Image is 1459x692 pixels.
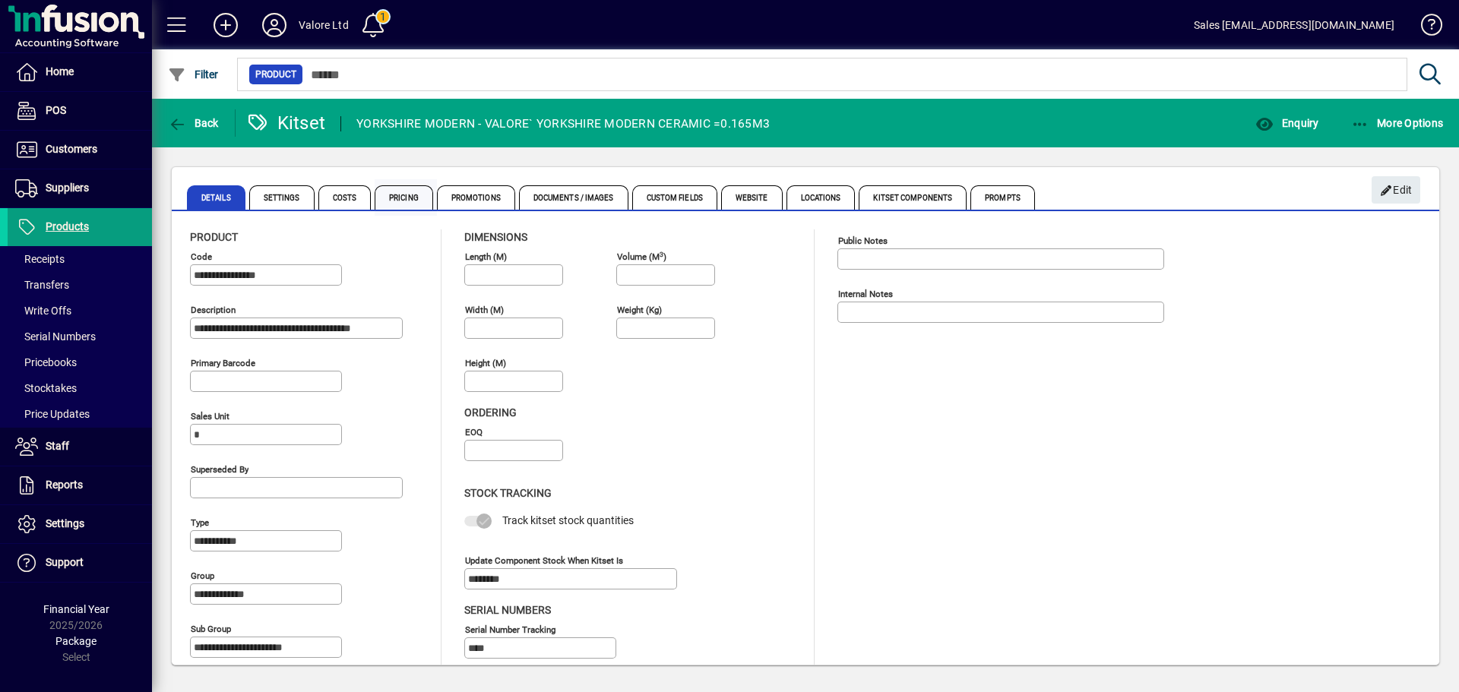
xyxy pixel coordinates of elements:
mat-label: Internal Notes [838,289,893,299]
mat-label: Volume (m ) [617,251,666,262]
span: Serial Numbers [15,330,96,343]
mat-label: Public Notes [838,235,888,246]
mat-label: Width (m) [465,305,504,315]
span: Website [721,185,783,210]
mat-label: Sales unit [191,411,229,422]
span: Settings [249,185,315,210]
a: POS [8,92,152,130]
a: Home [8,53,152,91]
mat-label: Sub group [191,624,231,634]
span: POS [46,104,66,116]
a: Serial Numbers [8,324,152,349]
a: Pricebooks [8,349,152,375]
button: Add [201,11,250,39]
span: Suppliers [46,182,89,194]
span: Back [168,117,219,129]
a: Transfers [8,272,152,298]
a: Price Updates [8,401,152,427]
a: Receipts [8,246,152,272]
mat-label: Group [191,570,214,581]
a: Support [8,544,152,582]
mat-label: EOQ [465,427,483,438]
span: Support [46,556,84,568]
a: Staff [8,428,152,466]
span: Details [187,185,245,210]
span: Serial Numbers [464,604,551,616]
span: Stock Tracking [464,487,552,499]
mat-label: Primary barcode [191,358,255,368]
mat-label: Type [191,517,209,528]
a: Write Offs [8,298,152,324]
span: Transfers [15,279,69,291]
div: Sales [EMAIL_ADDRESS][DOMAIN_NAME] [1194,13,1394,37]
a: Knowledge Base [1410,3,1440,52]
a: Settings [8,505,152,543]
a: Customers [8,131,152,169]
span: Reports [46,479,83,491]
span: Financial Year [43,603,109,615]
span: Dimensions [464,231,527,243]
mat-label: Height (m) [465,358,506,368]
a: Stocktakes [8,375,152,401]
span: Filter [168,68,219,81]
span: Receipts [15,253,65,265]
mat-label: Code [191,251,212,262]
span: Package [55,635,97,647]
span: Kitset Components [859,185,967,210]
button: Edit [1372,176,1420,204]
span: Home [46,65,74,77]
span: Custom Fields [632,185,717,210]
span: Documents / Images [519,185,628,210]
span: Locations [786,185,856,210]
span: Stocktakes [15,382,77,394]
span: Settings [46,517,84,529]
span: Promotions [437,185,515,210]
mat-label: Update component stock when kitset is [465,555,623,565]
span: Write Offs [15,305,71,317]
a: Reports [8,466,152,504]
span: Product [190,231,238,243]
mat-label: Length (m) [465,251,507,262]
span: Track kitset stock quantities [502,514,634,526]
app-page-header-button: Back [152,109,236,137]
span: Enquiry [1255,117,1318,129]
mat-label: Superseded by [191,464,248,475]
span: Staff [46,440,69,452]
span: Prompts [970,185,1035,210]
span: Edit [1380,178,1413,203]
mat-label: Description [191,305,236,315]
span: Customers [46,143,97,155]
span: Products [46,220,89,232]
span: Price Updates [15,408,90,420]
div: YORKSHIRE MODERN - VALORE` YORKSHIRE MODERN CERAMIC =0.165M3 [356,112,770,136]
button: Enquiry [1252,109,1322,137]
button: More Options [1347,109,1448,137]
div: Kitset [247,111,326,135]
div: Valore Ltd [299,13,349,37]
mat-label: Weight (Kg) [617,305,662,315]
span: Ordering [464,406,517,419]
span: Costs [318,185,372,210]
span: More Options [1351,117,1444,129]
sup: 3 [660,250,663,258]
span: Pricebooks [15,356,77,368]
span: Product [255,67,296,82]
button: Filter [164,61,223,88]
button: Back [164,109,223,137]
mat-label: Serial Number tracking [465,624,555,634]
button: Profile [250,11,299,39]
span: Pricing [375,185,433,210]
a: Suppliers [8,169,152,207]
